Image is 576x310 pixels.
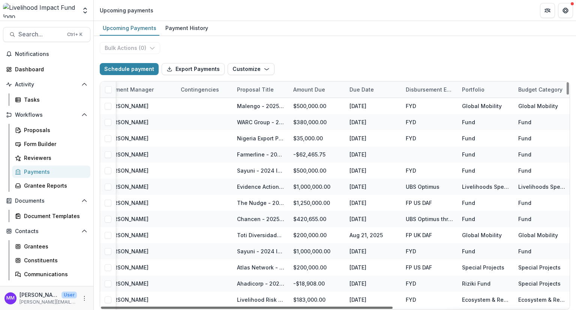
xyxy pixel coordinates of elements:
div: [DATE] [345,259,401,275]
div: [DATE] [345,195,401,211]
nav: breadcrumb [97,5,156,16]
div: Special Projects [518,263,561,271]
div: Budget Category [514,81,570,98]
span: Documents [15,198,78,204]
div: WARC Group - 2025 Investment [237,118,284,126]
div: Due Date [345,81,401,98]
div: Fund [518,247,531,255]
div: UBS Optimus [406,183,439,191]
div: Riziki Fund [462,280,490,287]
button: Open Data & Reporting [3,283,90,295]
div: Fund [462,134,475,142]
div: Upcoming Payments [100,23,159,33]
div: Proposal Title [232,86,278,93]
button: Customize [228,63,274,75]
button: Bulk Actions (0) [100,42,160,54]
div: Communications [24,270,84,278]
div: Portfolio [457,81,514,98]
div: [DATE] [345,163,401,179]
div: [DATE] [345,98,401,114]
div: FYD [406,247,416,255]
div: Ahadicorp - 2024 Loan [237,280,284,287]
div: Amount Due [289,81,345,98]
a: Document Templates [12,210,90,222]
div: [PERSON_NAME] [106,150,148,158]
div: Chancen - 2025 USAID Funding Gap [237,215,284,223]
div: FYD [406,134,416,142]
div: Fund [518,167,531,175]
a: Form Builder [12,138,90,150]
button: Open Contacts [3,225,90,237]
div: $200,000.00 [289,227,345,243]
div: Ctrl + K [66,30,84,39]
button: Open Workflows [3,109,90,121]
div: Fund [518,118,531,126]
a: Dashboard [3,63,90,75]
div: $1,000,000.00 [289,243,345,259]
a: Payment History [162,21,211,36]
a: Communications [12,268,90,280]
a: Grantee Reports [12,179,90,192]
button: Open entity switcher [80,3,90,18]
div: Miriam Mwangi [6,296,15,301]
div: Constituents [24,256,84,264]
div: Contingencies [176,81,232,98]
a: Tasks [12,93,90,106]
div: [DATE] [345,130,401,146]
p: User [61,292,77,298]
div: [DATE] [345,243,401,259]
div: [PERSON_NAME] [106,134,148,142]
button: Search... [3,27,90,42]
a: Constituents [12,254,90,266]
div: [PERSON_NAME] [106,215,148,223]
div: $380,000.00 [289,114,345,130]
button: Get Help [558,3,573,18]
div: $1,000,000.00 [289,179,345,195]
img: Livelihood Impact Fund logo [3,3,77,18]
div: Document Templates [24,212,84,220]
div: Reviewers [24,154,84,162]
div: Grantees [24,242,84,250]
button: Notifications [3,48,90,60]
div: Livelihood Risk Pool Contribution 2024-27 [237,296,284,304]
div: $35,000.00 [289,130,345,146]
div: Fund [462,199,475,207]
div: Proposal Title [232,81,289,98]
div: Global Mobility [518,231,558,239]
div: [PERSON_NAME] [106,167,148,175]
div: Contingencies [176,86,223,93]
div: Fund [462,167,475,175]
span: Search... [18,31,63,38]
a: Grantees [12,240,90,253]
div: Tasks [24,96,84,104]
div: Fund [518,199,531,207]
div: Nigeria Export Promotion Council - 2025 GTKY [237,134,284,142]
div: Aug 21, 2025 [345,227,401,243]
div: Toti Diversidade - 2025 - New Lead [237,231,284,239]
div: Payment Manager [101,81,176,98]
div: FYD [406,167,416,175]
div: $500,000.00 [289,98,345,114]
div: Disbursement Entity [401,81,457,98]
div: [DATE] [345,275,401,292]
button: Open Documents [3,195,90,207]
div: [DATE] [345,211,401,227]
div: Fund [462,215,475,223]
div: Atlas Network - 2025-27 Grant [237,263,284,271]
div: [PERSON_NAME] [106,296,148,304]
div: Livelihoods Special Projects [462,183,509,191]
div: Portfolio [457,86,489,93]
div: [PERSON_NAME] [106,280,148,287]
div: [DATE] [345,179,401,195]
a: Payments [12,166,90,178]
div: [DATE] [345,146,401,163]
div: Ecosystem & Regrantors [518,296,565,304]
span: Notifications [15,51,87,57]
div: [PERSON_NAME] [106,118,148,126]
div: Special Projects [518,280,561,287]
p: [PERSON_NAME][EMAIL_ADDRESS][DOMAIN_NAME] [19,299,77,305]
